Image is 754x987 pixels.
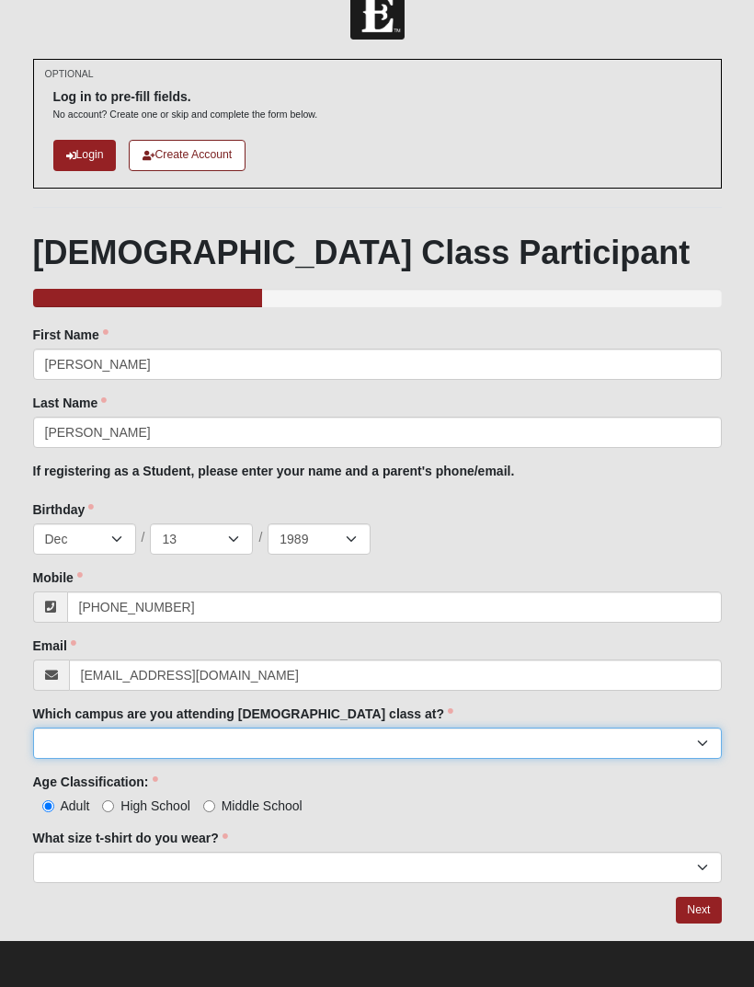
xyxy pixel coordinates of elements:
b: If registering as a Student, please enter your name and a parent's phone/email. [33,464,515,478]
label: What size t-shirt do you wear? [33,829,228,847]
span: / [142,528,145,548]
label: Age Classification: [33,773,158,791]
label: Birthday [33,500,95,519]
a: Create Account [129,140,246,170]
input: Middle School [203,800,215,812]
span: Adult [61,798,90,813]
small: OPTIONAL [45,67,94,81]
label: First Name [33,326,109,344]
a: Login [53,140,117,170]
label: Email [33,637,76,655]
h1: [DEMOGRAPHIC_DATA] Class Participant [33,233,722,272]
span: / [258,528,262,548]
span: Middle School [222,798,303,813]
span: High School [120,798,190,813]
label: Which campus are you attending [DEMOGRAPHIC_DATA] class at? [33,705,454,723]
label: Mobile [33,568,83,587]
a: Next [676,897,721,924]
h6: Log in to pre-fill fields. [53,89,318,105]
p: No account? Create one or skip and complete the form below. [53,108,318,121]
label: Last Name [33,394,108,412]
input: Adult [42,800,54,812]
input: High School [102,800,114,812]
